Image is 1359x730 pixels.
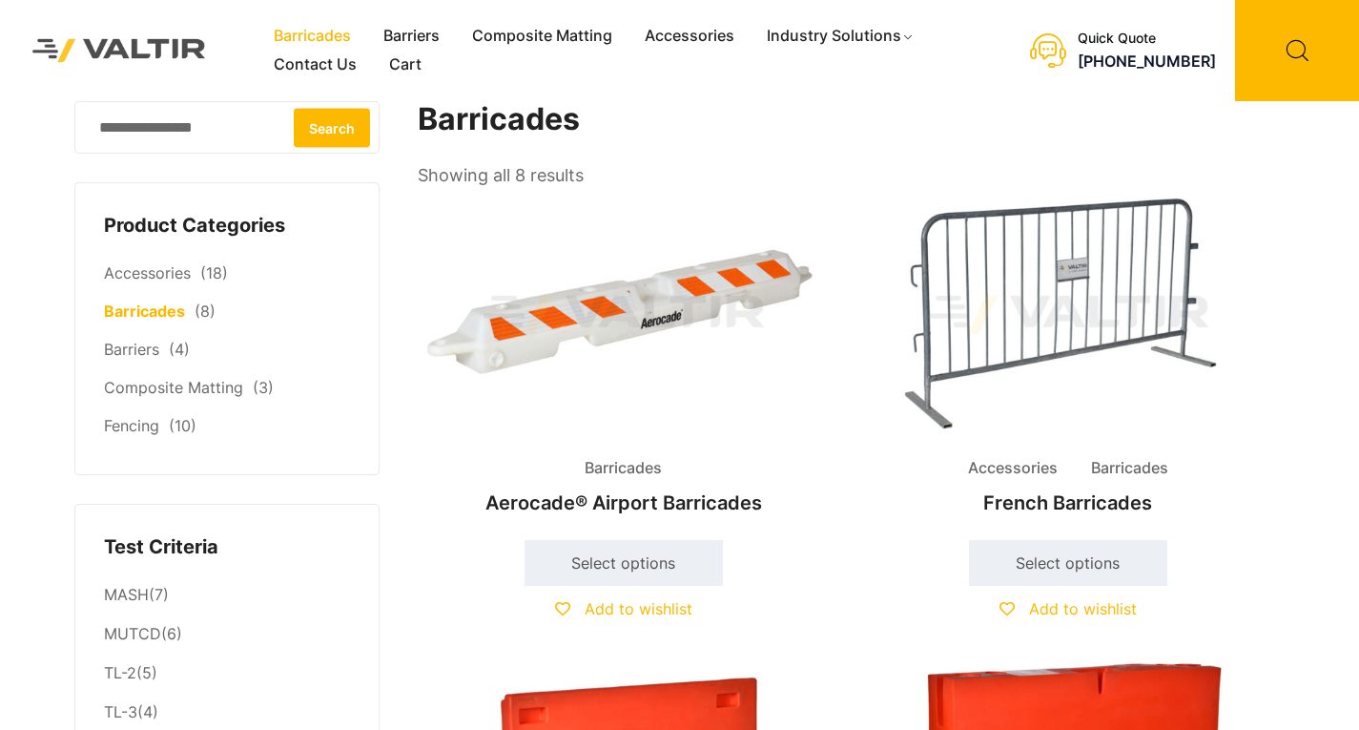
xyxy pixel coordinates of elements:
a: Composite Matting [104,378,243,397]
li: (6) [104,615,350,655]
li: (5) [104,655,350,694]
li: (7) [104,575,350,615]
a: MASH [104,585,149,604]
span: (4) [169,340,190,359]
a: Barriers [104,340,159,359]
a: TL-3 [104,702,137,721]
a: Add to wishlist [555,599,692,618]
span: (18) [200,263,228,282]
h4: Product Categories [104,212,350,240]
h2: Aerocade® Airport Barricades [418,482,830,524]
span: Accessories [954,454,1072,483]
h2: French Barricades [862,482,1274,524]
h4: Test Criteria [104,533,350,562]
div: Quick Quote [1078,31,1216,47]
a: Accessories [104,263,191,282]
img: Valtir Rentals [14,21,224,81]
a: TL-2 [104,663,136,682]
a: Fencing [104,416,159,435]
a: Add to wishlist [999,599,1137,618]
a: BarricadesAerocade® Airport Barricades [418,191,830,524]
span: (3) [253,378,274,397]
a: Accessories [628,22,751,51]
a: Cart [373,51,438,79]
span: (10) [169,416,196,435]
span: Barricades [570,454,676,483]
a: Accessories BarricadesFrench Barricades [862,191,1274,524]
a: Contact Us [257,51,373,79]
a: Composite Matting [456,22,628,51]
h1: Barricades [418,101,1276,138]
a: Barricades [257,22,367,51]
span: Barricades [1077,454,1183,483]
a: [PHONE_NUMBER] [1078,52,1216,71]
a: Industry Solutions [751,22,931,51]
a: Barricades [104,302,185,321]
a: MUTCD [104,624,161,643]
a: Select options for “Aerocade® Airport Barricades” [525,540,723,586]
p: Showing all 8 results [418,159,584,192]
button: Search [294,108,370,147]
span: Add to wishlist [1029,599,1137,618]
a: Select options for “French Barricades” [969,540,1167,586]
span: Add to wishlist [585,599,692,618]
span: (8) [195,302,216,321]
a: Barriers [367,22,456,51]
